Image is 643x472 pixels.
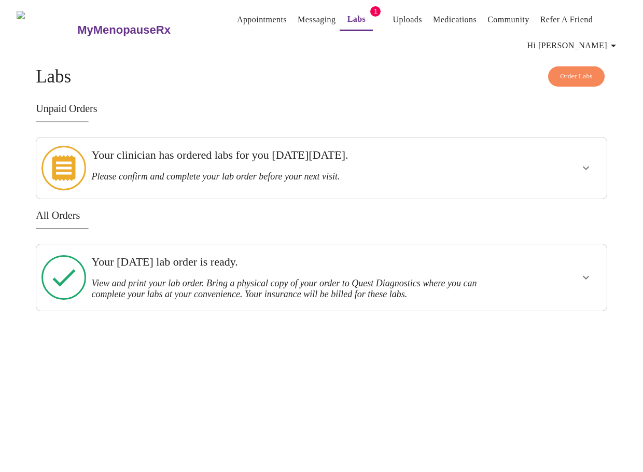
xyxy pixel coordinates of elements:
[388,9,426,30] button: Uploads
[293,9,340,30] button: Messaging
[347,12,366,26] a: Labs
[370,6,381,17] span: 1
[77,23,171,37] h3: MyMenopauseRx
[548,66,605,87] button: Order Labs
[574,156,598,181] button: show more
[393,12,422,27] a: Uploads
[36,66,607,87] h4: Labs
[298,12,336,27] a: Messaging
[237,12,287,27] a: Appointments
[17,11,76,50] img: MyMenopauseRx Logo
[91,278,496,300] h3: View and print your lab order. Bring a physical copy of your order to Quest Diagnostics where you...
[560,71,593,82] span: Order Labs
[36,103,607,115] h3: Unpaid Orders
[233,9,291,30] button: Appointments
[36,210,607,221] h3: All Orders
[487,12,529,27] a: Community
[536,9,597,30] button: Refer a Friend
[91,255,496,269] h3: Your [DATE] lab order is ready.
[527,38,620,53] span: Hi [PERSON_NAME]
[91,148,496,162] h3: Your clinician has ordered labs for you [DATE][DATE].
[540,12,593,27] a: Refer a Friend
[523,35,624,56] button: Hi [PERSON_NAME]
[91,171,496,182] h3: Please confirm and complete your lab order before your next visit.
[76,12,212,48] a: MyMenopauseRx
[574,265,598,290] button: show more
[429,9,481,30] button: Medications
[433,12,477,27] a: Medications
[483,9,534,30] button: Community
[340,9,373,31] button: Labs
